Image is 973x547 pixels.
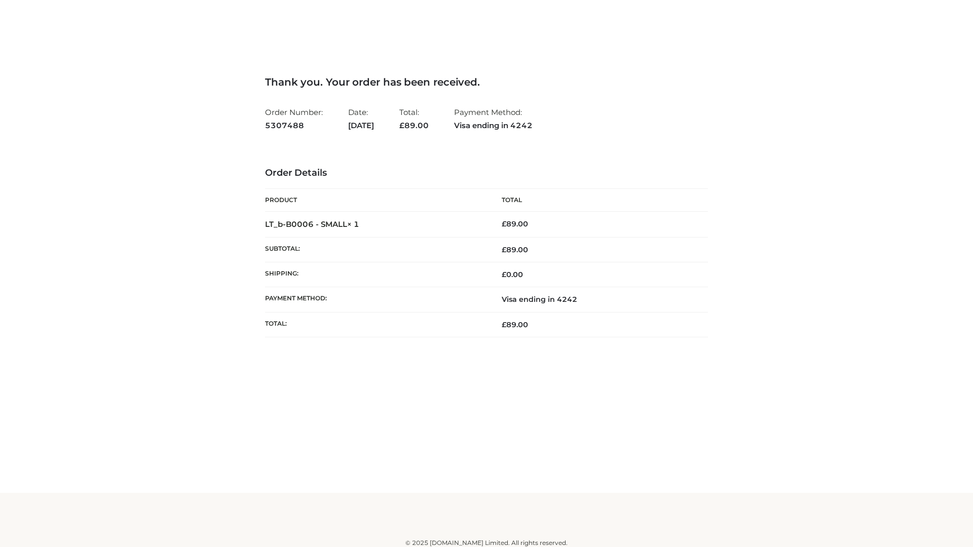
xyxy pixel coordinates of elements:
span: 89.00 [502,245,528,254]
strong: × 1 [347,219,359,229]
th: Product [265,189,486,212]
strong: 5307488 [265,119,323,132]
th: Total: [265,312,486,337]
span: 89.00 [502,320,528,329]
strong: Visa ending in 4242 [454,119,533,132]
th: Total [486,189,708,212]
li: Date: [348,103,374,134]
li: Order Number: [265,103,323,134]
span: £ [502,219,506,228]
bdi: 0.00 [502,270,523,279]
h3: Order Details [265,168,708,179]
li: Payment Method: [454,103,533,134]
h3: Thank you. Your order has been received. [265,76,708,88]
span: £ [399,121,404,130]
th: Payment method: [265,287,486,312]
td: Visa ending in 4242 [486,287,708,312]
li: Total: [399,103,429,134]
strong: [DATE] [348,119,374,132]
span: £ [502,245,506,254]
span: £ [502,320,506,329]
th: Subtotal: [265,237,486,262]
span: 89.00 [399,121,429,130]
span: £ [502,270,506,279]
strong: LT_b-B0006 - SMALL [265,219,359,229]
bdi: 89.00 [502,219,528,228]
th: Shipping: [265,262,486,287]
